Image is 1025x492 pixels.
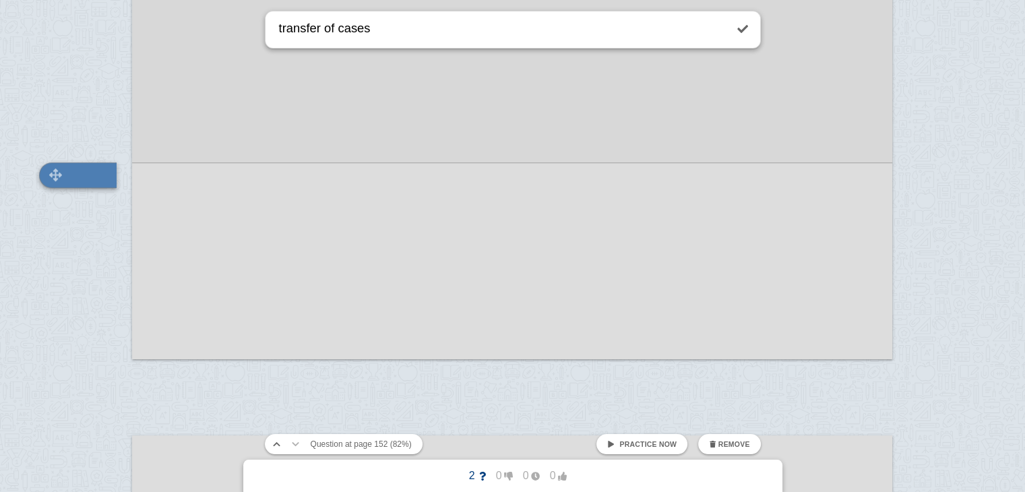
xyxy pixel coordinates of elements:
span: 0 [513,470,540,482]
span: Remove [718,440,750,448]
button: 2000 [448,465,578,487]
span: Practice now [619,440,677,448]
button: Remove [698,434,760,454]
button: Question at page 152 (82%) [305,434,417,454]
span: 2 [459,470,486,482]
a: Practice now [596,434,687,454]
img: svg+xml;base64,CiAgICAgIDxzdmcgdmlld0JveD0iMCAwIDUxMiA1MTIiIHhtbG5zPSJodHRwOi8vd3d3LnczLm9yZy8yMD... [40,168,72,181]
span: 0 [486,470,513,482]
span: 0 [540,470,567,482]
